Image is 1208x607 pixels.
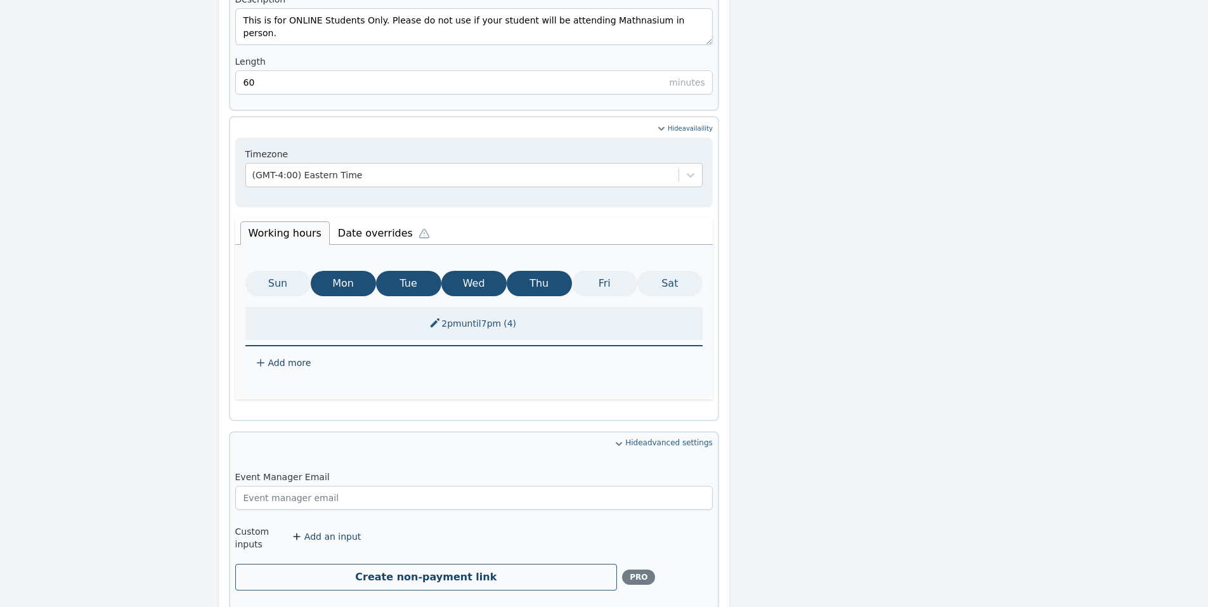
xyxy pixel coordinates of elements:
button: Tue [376,271,441,296]
textarea: This is for ONLINE Students Only. Please do not use if your student will be attending Mathnasium ... [235,8,713,45]
input: Event manager email [235,486,713,510]
li: Working hours [240,221,330,245]
button: Sat [637,271,703,296]
span: ( 4 ) [501,318,519,329]
label: Custom inputs [235,525,292,551]
input: 15 [235,70,713,95]
label: Length [235,55,713,68]
button: Thu [507,271,572,296]
li: Date overrides [330,218,444,245]
button: 2pmuntil7pm(4) [421,312,526,335]
span: PRO [630,572,647,582]
button: Fri [572,271,637,296]
label: Event Manager Email [235,471,713,483]
span: Hide advanced settings [235,438,713,450]
button: Mon [311,271,376,296]
button: Create non-payment link [235,564,618,591]
span: Hide availaility [668,122,713,135]
button: Sun [245,271,311,296]
span: Add an input [304,530,361,543]
span: Add more [268,356,311,369]
div: minutes [669,70,713,95]
label: Timezone [245,148,703,160]
button: Wed [441,271,507,296]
